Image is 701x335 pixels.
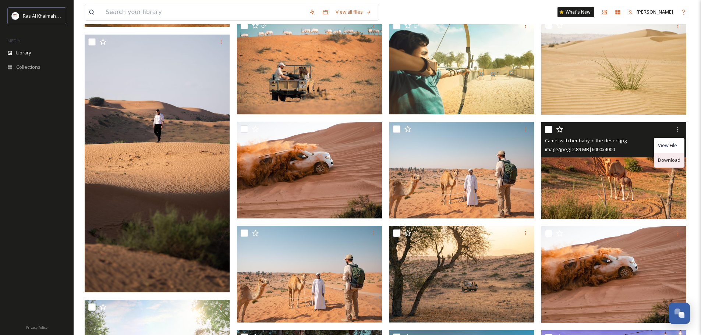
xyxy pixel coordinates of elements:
[237,122,382,218] img: desert safari.jpg
[12,12,19,19] img: Logo_RAKTDA_RGB-01.png
[557,7,594,17] a: What's New
[669,303,690,324] button: Open Chat
[389,18,534,115] img: Archery.jpg
[541,122,686,219] img: Camel with her baby in the desert.jpg
[102,4,305,20] input: Search your library
[7,38,20,43] span: MEDIA
[237,226,382,322] img: Desert Local with tourist.jpg
[658,157,680,164] span: Download
[545,146,615,153] span: image/jpeg | 2.89 MB | 6000 x 4000
[545,137,627,144] span: Camel with her baby in the desert.jpg
[237,18,382,115] img: Al Wadi Desert.jpg
[85,35,230,292] img: Walking in the desert .jpg
[389,226,534,322] img: RC Al Wadi Nature Reserve.jpg
[16,64,40,71] span: Collections
[541,226,686,323] img: Dune Bashing / Desert Safari.jpg
[26,325,47,330] span: Privacy Policy
[16,49,31,56] span: Library
[658,142,677,149] span: View File
[23,12,127,19] span: Ras Al Khaimah Tourism Development Authority
[389,122,534,218] img: Desert.jpg
[332,5,375,19] a: View all files
[637,8,673,15] span: [PERSON_NAME]
[26,322,47,331] a: Privacy Policy
[541,18,686,115] img: desert.jpg
[624,5,677,19] a: [PERSON_NAME]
